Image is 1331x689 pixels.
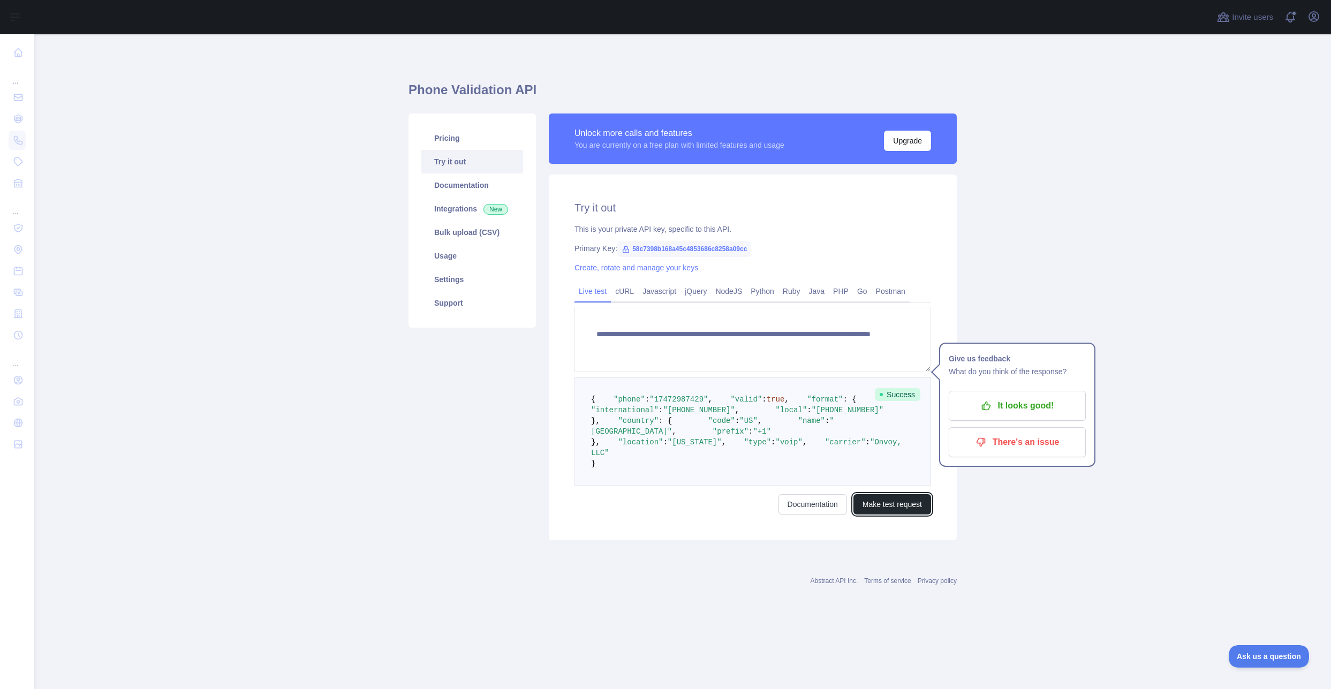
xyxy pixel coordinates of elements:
span: : { [659,417,672,425]
a: Abstract API Inc. [811,577,858,585]
a: Bulk upload (CSV) [421,221,523,244]
span: , [784,395,789,404]
button: Invite users [1215,9,1275,26]
span: : [866,438,870,446]
p: What do you think of the response? [949,365,1086,378]
span: "carrier" [825,438,866,446]
span: }, [591,417,600,425]
span: "local" [775,406,807,414]
a: Go [853,283,872,300]
span: "[US_STATE]" [668,438,722,446]
span: Invite users [1232,11,1273,24]
span: : { [843,395,857,404]
span: : [645,395,649,404]
a: Documentation [778,494,847,514]
h1: Give us feedback [949,352,1086,365]
a: Create, rotate and manage your keys [574,263,698,272]
span: , [735,406,739,414]
span: , [803,438,807,446]
span: } [591,459,595,468]
a: Java [805,283,829,300]
div: ... [9,64,26,86]
span: "location" [618,438,663,446]
span: : [825,417,829,425]
span: "prefix" [713,427,748,436]
a: Terms of service [864,577,911,585]
span: 58c7398b168a45c4853686c8258a09cc [617,241,751,257]
a: Support [421,291,523,315]
button: Upgrade [884,131,931,151]
div: Unlock more calls and features [574,127,784,140]
div: This is your private API key, specific to this API. [574,224,931,234]
h1: Phone Validation API [409,81,957,107]
span: Success [875,388,920,401]
h2: Try it out [574,200,931,215]
span: true [767,395,785,404]
a: Settings [421,268,523,291]
span: : [771,438,775,446]
a: Documentation [421,173,523,197]
a: Privacy policy [918,577,957,585]
span: "US" [739,417,758,425]
span: , [758,417,762,425]
a: jQuery [680,283,711,300]
span: : [735,417,739,425]
span: , [722,438,726,446]
div: Primary Key: [574,243,931,254]
span: : [663,438,667,446]
span: { [591,395,595,404]
span: "name" [798,417,825,425]
iframe: Toggle Customer Support [1229,645,1310,668]
span: "voip" [776,438,803,446]
a: Integrations New [421,197,523,221]
span: "phone" [614,395,645,404]
a: Javascript [638,283,680,300]
a: Ruby [778,283,805,300]
a: Python [746,283,778,300]
a: Live test [574,283,611,300]
span: "international" [591,406,659,414]
span: "+1" [753,427,771,436]
span: New [483,204,508,215]
span: "type" [744,438,771,446]
span: "valid" [730,395,762,404]
span: : [748,427,753,436]
a: PHP [829,283,853,300]
button: Make test request [853,494,931,514]
a: cURL [611,283,638,300]
span: : [807,406,811,414]
div: You are currently on a free plan with limited features and usage [574,140,784,150]
span: , [708,395,712,404]
span: : [762,395,766,404]
span: : [659,406,663,414]
a: NodeJS [711,283,746,300]
div: ... [9,195,26,216]
a: Postman [872,283,910,300]
div: ... [9,347,26,368]
span: "code" [708,417,735,425]
span: "country" [618,417,659,425]
span: , [672,427,676,436]
span: "[PHONE_NUMBER]" [812,406,883,414]
span: "[PHONE_NUMBER]" [663,406,735,414]
a: Try it out [421,150,523,173]
span: }, [591,438,600,446]
span: "17472987429" [649,395,708,404]
a: Pricing [421,126,523,150]
a: Usage [421,244,523,268]
span: "format" [807,395,843,404]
